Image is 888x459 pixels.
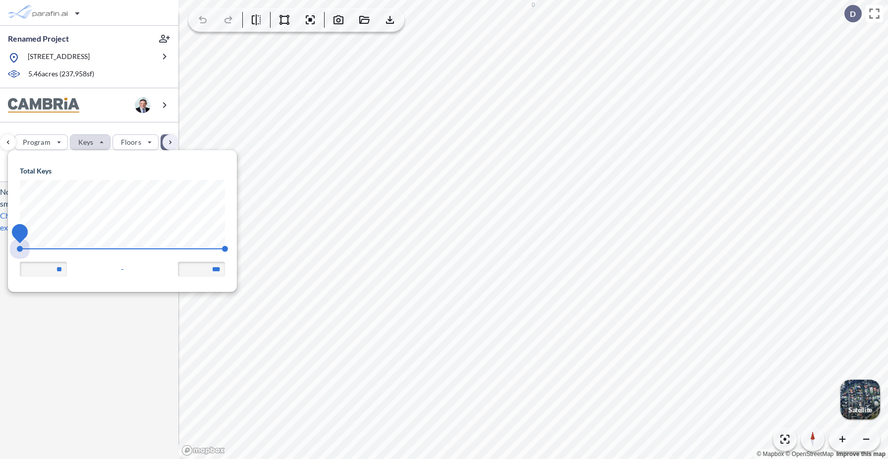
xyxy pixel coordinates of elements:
[836,451,886,458] a: Improve this map
[8,33,69,44] p: Renamed Project
[20,262,225,277] div: -
[850,9,856,18] p: D
[135,97,151,113] img: user logo
[23,137,51,147] p: Program
[20,166,225,176] h5: Total Keys
[16,229,23,235] span: 74
[840,380,880,419] button: Switcher ImageSatellite
[70,134,111,150] button: Keys
[181,445,225,456] a: Mapbox homepage
[14,134,68,150] button: Program
[28,52,90,64] p: [STREET_ADDRESS]
[840,380,880,419] img: Switcher Image
[8,98,79,113] img: BrandImage
[161,134,216,150] button: Height
[848,406,872,414] p: Satellite
[28,69,94,80] p: 5.46 acres ( 237,958 sf)
[121,137,141,147] p: Floors
[785,451,833,458] a: OpenStreetMap
[112,134,159,150] button: Floors
[757,451,784,458] a: Mapbox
